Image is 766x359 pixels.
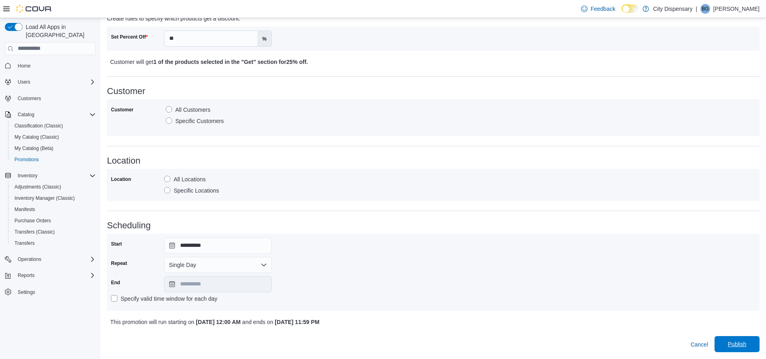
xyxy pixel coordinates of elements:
label: Specific Customers [166,116,224,126]
input: Dark Mode [622,4,639,13]
a: Settings [14,287,38,297]
span: Customers [14,93,96,103]
label: Specific Locations [164,186,219,195]
a: Promotions [11,155,42,164]
span: Promotions [11,155,96,164]
span: Inventory [14,171,96,181]
a: Transfers [11,238,38,248]
button: Inventory [14,171,41,181]
span: Transfers [14,240,35,246]
a: Feedback [578,1,618,17]
button: Promotions [8,154,99,165]
label: Set Percent Off [111,34,148,40]
label: % [257,31,271,46]
span: Reports [18,272,35,279]
input: Press the down key to open a popover containing a calendar. [164,276,272,292]
span: Classification (Classic) [14,123,63,129]
button: Cancel [687,336,711,353]
span: Home [18,63,31,69]
span: Users [18,79,30,85]
button: Inventory Manager (Classic) [8,193,99,204]
button: Users [2,76,99,88]
span: Settings [18,289,35,295]
label: Location [111,176,131,183]
button: Adjustments (Classic) [8,181,99,193]
span: Purchase Orders [14,217,51,224]
a: My Catalog (Beta) [11,144,57,153]
button: Reports [2,270,99,281]
button: Manifests [8,204,99,215]
b: [DATE] 12:00 AM [196,319,240,325]
span: My Catalog (Classic) [14,134,59,140]
a: Classification (Classic) [11,121,66,131]
p: | [696,4,697,14]
span: Users [14,77,96,87]
span: Promotions [14,156,39,163]
h3: Location [107,156,760,166]
label: Start [111,241,122,247]
span: Classification (Classic) [11,121,96,131]
a: Customers [14,94,44,103]
button: Classification (Classic) [8,120,99,131]
button: Operations [14,254,45,264]
span: Transfers (Classic) [14,229,55,235]
span: Inventory [18,172,37,179]
span: My Catalog (Beta) [11,144,96,153]
h3: Customer [107,86,760,96]
div: Brian Gates [700,4,710,14]
label: All Locations [164,174,205,184]
span: My Catalog (Classic) [11,132,96,142]
a: Transfers (Classic) [11,227,58,237]
span: Transfers [11,238,96,248]
button: Purchase Orders [8,215,99,226]
span: Cancel [690,341,708,349]
a: Home [14,61,34,71]
p: This promotion will run starting on and ends on [110,317,595,327]
span: My Catalog (Beta) [14,145,53,152]
span: Manifests [11,205,96,214]
a: Adjustments (Classic) [11,182,64,192]
span: Publish [728,340,746,348]
label: All Customers [166,105,210,115]
span: Settings [14,287,96,297]
button: My Catalog (Classic) [8,131,99,143]
button: Catalog [14,110,37,119]
button: Home [2,60,99,72]
button: Customers [2,92,99,104]
span: Inventory Manager (Classic) [14,195,75,201]
p: City Dispensary [653,4,692,14]
span: Catalog [18,111,34,118]
button: Transfers [8,238,99,249]
a: My Catalog (Classic) [11,132,62,142]
span: Load All Apps in [GEOGRAPHIC_DATA] [23,23,96,39]
span: Customers [18,95,41,102]
span: BG [702,4,708,14]
button: Reports [14,271,38,280]
button: Catalog [2,109,99,120]
label: End [111,279,120,286]
label: Specify valid time window for each day [111,294,217,304]
img: Cova [16,5,52,13]
span: Operations [18,256,41,263]
button: Inventory [2,170,99,181]
button: Settings [2,286,99,297]
span: Operations [14,254,96,264]
span: Transfers (Classic) [11,227,96,237]
p: Customer will get [110,57,595,67]
span: Inventory Manager (Classic) [11,193,96,203]
nav: Complex example [5,57,96,319]
span: Manifests [14,206,35,213]
label: Repeat [111,260,127,267]
b: 1 of the products selected in the "Get" section for 25% off . [153,59,308,65]
span: Purchase Orders [11,216,96,226]
button: Single Day [164,257,272,273]
button: Users [14,77,33,87]
span: Adjustments (Classic) [11,182,96,192]
b: [DATE] 11:59 PM [275,319,319,325]
a: Inventory Manager (Classic) [11,193,78,203]
p: [PERSON_NAME] [713,4,760,14]
a: Manifests [11,205,38,214]
span: Reports [14,271,96,280]
span: Catalog [14,110,96,119]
